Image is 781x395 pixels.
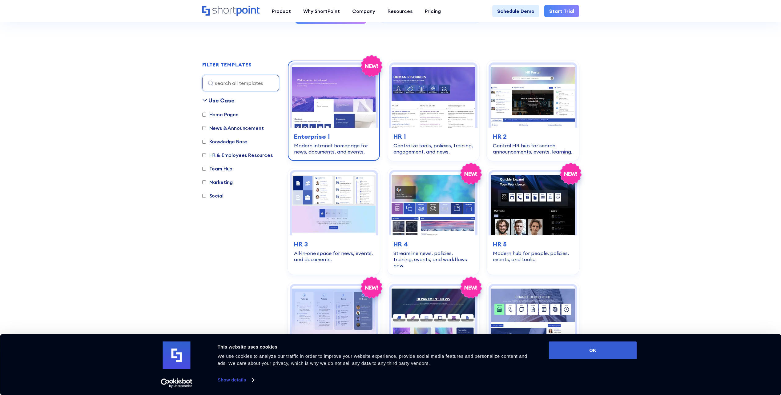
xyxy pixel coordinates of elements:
[218,375,254,385] a: Show details
[491,286,575,349] img: Intranet Layout – SharePoint Page Design: Clean intranet page with tiles, updates, and calendar.
[202,151,273,159] label: HR & Employees Resources
[292,286,376,349] img: HR 6 – HR SharePoint Site Template: Trainings, articles, events, birthdays, and FAQs in one.
[272,7,291,15] div: Product
[202,111,238,118] label: Home Pages
[294,250,374,262] div: All‑in‑one space for news, events, and documents.
[387,61,479,161] a: HR 1 – Human Resources Template: Centralize tools, policies, training, engagement, and news.HR 1C...
[393,250,473,269] div: Streamline news, policies, training, events, and workflows now.
[425,7,441,15] div: Pricing
[493,132,573,141] h3: HR 2
[202,126,206,130] input: News & Announcement
[218,343,535,351] div: This website uses cookies
[544,5,579,17] a: Start Trial
[202,113,206,117] input: Home Pages
[393,132,473,141] h3: HR 1
[419,5,447,17] a: Pricing
[202,194,206,198] input: Social
[487,168,579,275] a: HR 5 – Human Resource Template: Modern hub for people, policies, events, and tools.HR 5Modern hub...
[288,282,380,382] a: HR 6 – HR SharePoint Site Template: Trainings, articles, events, birthdays, and FAQs in one.HR 6T...
[294,240,374,249] h3: HR 3
[391,172,475,235] img: HR 4 – SharePoint HR Intranet Template: Streamline news, policies, training, events, and workflow...
[391,65,475,128] img: HR 1 – Human Resources Template: Centralize tools, policies, training, engagement, and news.
[202,62,252,68] h2: FILTER TEMPLATES
[387,168,479,275] a: HR 4 – SharePoint HR Intranet Template: Streamline news, policies, training, events, and workflow...
[292,65,376,128] img: Enterprise 1 – SharePoint Homepage Design: Modern intranet homepage for news, documents, and events.
[202,167,206,171] input: Team Hub
[202,180,206,184] input: Marketing
[202,75,279,91] input: search all templates
[202,178,233,186] label: Marketing
[202,124,264,132] label: News & Announcement
[294,132,374,141] h3: Enterprise 1
[218,353,527,366] span: We use cookies to analyze our traffic in order to improve your website experience, provide social...
[491,172,575,235] img: HR 5 – Human Resource Template: Modern hub for people, policies, events, and tools.
[487,282,579,382] a: Intranet Layout – SharePoint Page Design: Clean intranet page with tiles, updates, and calendar.I...
[492,5,539,17] a: Schedule Demo
[493,142,573,155] div: Central HR hub for search, announcements, events, learning.
[292,172,376,235] img: HR 3 – HR Intranet Template: All‑in‑one space for news, events, and documents.
[163,341,191,369] img: logo
[150,378,203,388] a: Usercentrics Cookiebot - opens in a new window
[352,7,375,15] div: Company
[393,142,473,155] div: Centralize tools, policies, training, engagement, and news.
[202,192,223,199] label: Social
[297,5,346,17] a: Why ShortPoint
[387,282,479,382] a: HR 7 – HR SharePoint Template: Launch news, events, requests, and directory—no hassle.HR 7Launch ...
[393,240,473,249] h3: HR 4
[493,250,573,262] div: Modern hub for people, policies, events, and tools.
[202,6,260,16] a: Home
[294,142,374,155] div: Modern intranet homepage for news, documents, and events.
[288,168,380,275] a: HR 3 – HR Intranet Template: All‑in‑one space for news, events, and documents.HR 3All‑in‑one spac...
[208,96,235,105] div: Use Case
[303,7,340,15] div: Why ShortPoint
[202,165,233,172] label: Team Hub
[202,138,248,145] label: Knowledge Base
[549,341,637,359] button: OK
[288,61,380,161] a: Enterprise 1 – SharePoint Homepage Design: Modern intranet homepage for news, documents, and even...
[202,140,206,144] input: Knowledge Base
[491,65,575,128] img: HR 2 - HR Intranet Portal: Central HR hub for search, announcements, events, learning.
[202,153,206,157] input: HR & Employees Resources
[493,240,573,249] h3: HR 5
[346,5,381,17] a: Company
[391,286,475,349] img: HR 7 – HR SharePoint Template: Launch news, events, requests, and directory—no hassle.
[381,5,419,17] a: Resources
[487,61,579,161] a: HR 2 - HR Intranet Portal: Central HR hub for search, announcements, events, learning.HR 2Central...
[388,7,413,15] div: Resources
[266,5,297,17] a: Product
